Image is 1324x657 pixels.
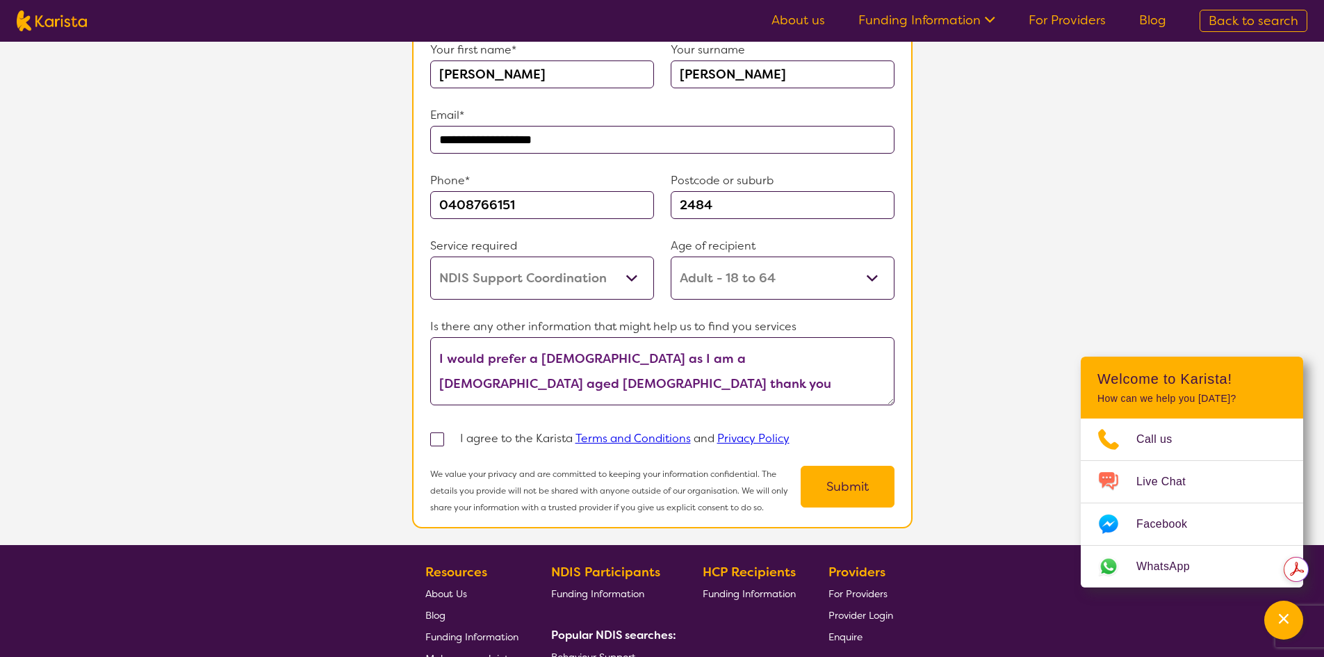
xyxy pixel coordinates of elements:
img: Karista logo [17,10,87,31]
span: Provider Login [828,609,893,622]
a: Funding Information [858,12,995,29]
a: Funding Information [425,626,518,647]
h2: Welcome to Karista! [1097,371,1286,387]
a: Web link opens in a new tab. [1081,546,1303,587]
span: For Providers [828,587,888,600]
p: We value your privacy and are committed to keeping your information confidential. The details you... [430,466,801,516]
a: About us [771,12,825,29]
a: Blog [1139,12,1166,29]
button: Submit [801,466,894,508]
a: For Providers [1029,12,1106,29]
p: Age of recipient [671,236,894,257]
span: Enquire [828,631,863,643]
span: Facebook [1136,514,1204,535]
p: I agree to the Karista and [460,428,790,449]
a: Enquire [828,626,893,647]
span: Call us [1136,429,1189,450]
a: Provider Login [828,604,893,626]
a: Back to search [1200,10,1307,32]
span: About Us [425,587,467,600]
p: Is there any other information that might help us to find you services [430,316,894,337]
div: Channel Menu [1081,357,1303,587]
p: Your first name* [430,40,654,60]
p: How can we help you [DATE]? [1097,393,1286,405]
p: Service required [430,236,654,257]
span: Blog [425,609,446,622]
p: Postcode or suburb [671,170,894,191]
span: Back to search [1209,13,1298,29]
b: NDIS Participants [551,564,660,581]
span: WhatsApp [1136,556,1207,577]
span: Live Chat [1136,471,1202,492]
p: Your surname [671,40,894,60]
span: Funding Information [425,631,518,643]
a: For Providers [828,583,893,604]
a: Funding Information [703,583,796,604]
p: Phone* [430,170,654,191]
span: Funding Information [703,587,796,600]
a: Privacy Policy [717,431,790,446]
b: Resources [425,564,487,581]
p: Email* [430,105,894,126]
b: HCP Recipients [703,564,796,581]
span: Funding Information [551,587,644,600]
b: Providers [828,564,885,581]
a: About Us [425,583,518,604]
a: Terms and Conditions [575,431,691,446]
a: Funding Information [551,583,671,604]
ul: Choose channel [1081,419,1303,587]
a: Blog [425,604,518,626]
b: Popular NDIS searches: [551,628,676,642]
button: Channel Menu [1264,601,1303,640]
